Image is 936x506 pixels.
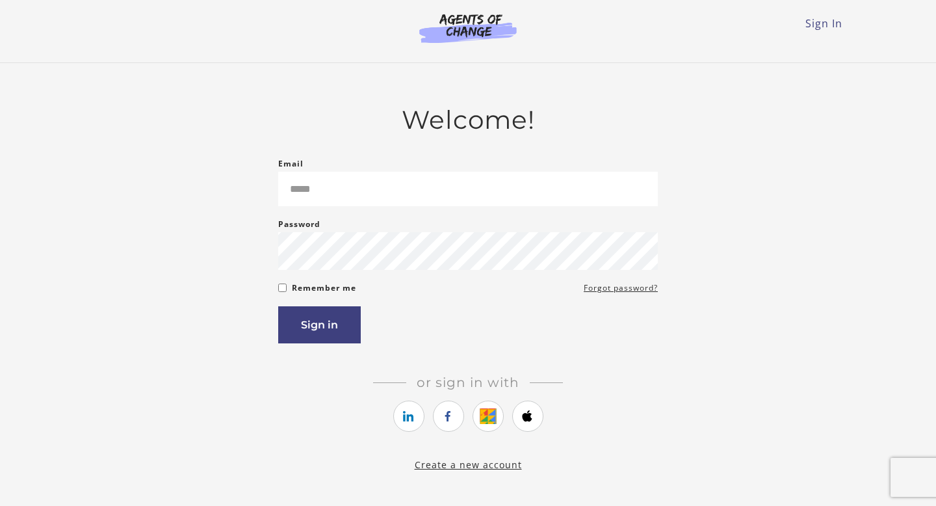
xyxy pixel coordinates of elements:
[278,105,658,135] h2: Welcome!
[393,401,424,432] a: https://courses.thinkific.com/users/auth/linkedin?ss%5Breferral%5D=&ss%5Buser_return_to%5D=&ss%5B...
[512,401,543,432] a: https://courses.thinkific.com/users/auth/apple?ss%5Breferral%5D=&ss%5Buser_return_to%5D=&ss%5Bvis...
[415,459,522,471] a: Create a new account
[406,375,530,390] span: Or sign in with
[406,13,530,43] img: Agents of Change Logo
[584,280,658,296] a: Forgot password?
[278,217,320,232] label: Password
[278,156,304,172] label: Email
[433,401,464,432] a: https://courses.thinkific.com/users/auth/facebook?ss%5Breferral%5D=&ss%5Buser_return_to%5D=&ss%5B...
[278,306,361,343] button: Sign in
[473,401,504,432] a: https://courses.thinkific.com/users/auth/google?ss%5Breferral%5D=&ss%5Buser_return_to%5D=&ss%5Bvi...
[805,16,842,31] a: Sign In
[292,280,356,296] label: Remember me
